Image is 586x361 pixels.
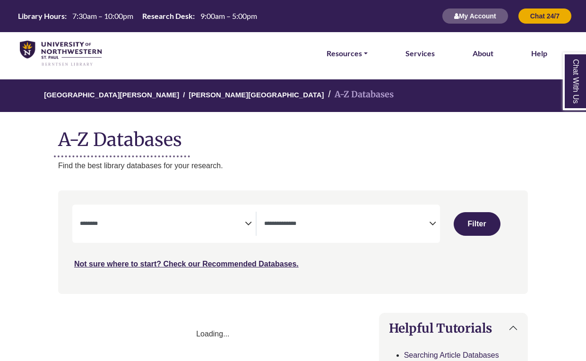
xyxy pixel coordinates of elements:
button: Submit for Search Results [454,212,500,236]
table: Hours Today [14,11,261,20]
a: Services [405,47,435,60]
a: Resources [327,47,368,60]
button: Chat 24/7 [518,8,572,24]
a: My Account [442,12,508,20]
button: My Account [442,8,508,24]
textarea: Filter [264,221,429,228]
p: Find the best library databases for your research. [58,160,528,172]
a: [GEOGRAPHIC_DATA][PERSON_NAME] [44,89,179,99]
a: Chat 24/7 [518,12,572,20]
span: 9:00am – 5:00pm [200,11,257,20]
img: library_home [20,41,102,67]
div: Loading... [58,328,368,340]
h1: A-Z Databases [58,121,528,150]
a: About [473,47,493,60]
button: Helpful Tutorials [379,313,527,343]
span: 7:30am – 10:00pm [72,11,133,20]
th: Research Desk: [138,11,195,21]
a: Not sure where to start? Check our Recommended Databases. [74,260,299,268]
a: Help [531,47,547,60]
nav: Search filters [58,190,528,293]
textarea: Filter [80,221,245,228]
th: Library Hours: [14,11,67,21]
li: A-Z Databases [324,88,394,102]
a: [PERSON_NAME][GEOGRAPHIC_DATA] [189,89,324,99]
a: Hours Today [14,11,261,22]
nav: breadcrumb [58,79,528,112]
